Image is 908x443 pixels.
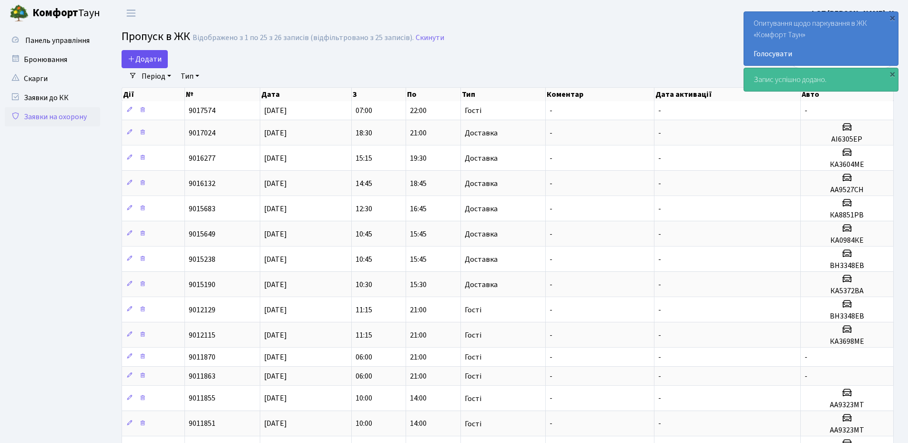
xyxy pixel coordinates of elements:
[658,229,661,239] span: -
[550,254,552,265] span: -
[465,155,498,162] span: Доставка
[32,5,100,21] span: Таун
[888,13,897,22] div: ×
[356,178,372,189] span: 14:45
[465,230,498,238] span: Доставка
[805,371,807,381] span: -
[550,229,552,239] span: -
[122,88,185,101] th: Дії
[658,204,661,214] span: -
[550,279,552,290] span: -
[189,305,215,315] span: 9012129
[189,352,215,362] span: 9011870
[5,69,100,88] a: Скарги
[264,330,287,340] span: [DATE]
[356,254,372,265] span: 10:45
[189,178,215,189] span: 9016132
[10,4,29,23] img: logo.png
[658,153,661,164] span: -
[185,88,260,101] th: №
[465,129,498,137] span: Доставка
[744,12,898,65] div: Опитування щодо паркування в ЖК «Комфорт Таун»
[264,419,287,429] span: [DATE]
[189,105,215,116] span: 9017574
[805,236,889,245] h5: КА0984КЕ
[465,256,498,263] span: Доставка
[658,393,661,404] span: -
[264,305,287,315] span: [DATE]
[805,352,807,362] span: -
[546,88,654,101] th: Коментар
[465,205,498,213] span: Доставка
[264,279,287,290] span: [DATE]
[410,105,427,116] span: 22:00
[658,178,661,189] span: -
[550,419,552,429] span: -
[465,353,481,361] span: Гості
[264,105,287,116] span: [DATE]
[264,393,287,404] span: [DATE]
[122,50,168,68] a: Додати
[264,178,287,189] span: [DATE]
[658,105,661,116] span: -
[550,371,552,381] span: -
[410,254,427,265] span: 15:45
[805,426,889,435] h5: АА9323МТ
[264,204,287,214] span: [DATE]
[119,5,143,21] button: Переключити навігацію
[356,393,372,404] span: 10:00
[264,352,287,362] span: [DATE]
[356,204,372,214] span: 12:30
[189,204,215,214] span: 9015683
[5,88,100,107] a: Заявки до КК
[189,153,215,164] span: 9016277
[264,128,287,138] span: [DATE]
[5,107,100,126] a: Заявки на охорону
[352,88,406,101] th: З
[658,128,661,138] span: -
[410,352,427,362] span: 21:00
[550,352,552,362] span: -
[264,371,287,381] span: [DATE]
[658,371,661,381] span: -
[356,279,372,290] span: 10:30
[805,105,807,116] span: -
[356,352,372,362] span: 06:00
[189,279,215,290] span: 9015190
[122,28,190,45] span: Пропуск в ЖК
[801,88,894,101] th: Авто
[465,180,498,187] span: Доставка
[465,372,481,380] span: Гості
[550,153,552,164] span: -
[658,305,661,315] span: -
[805,160,889,169] h5: КА3604МЕ
[406,88,460,101] th: По
[465,306,481,314] span: Гості
[465,420,481,428] span: Гості
[658,419,661,429] span: -
[461,88,546,101] th: Тип
[658,279,661,290] span: -
[888,69,897,79] div: ×
[410,204,427,214] span: 16:45
[410,305,427,315] span: 21:00
[189,254,215,265] span: 9015238
[189,330,215,340] span: 9012115
[805,261,889,270] h5: ВН3348ЕВ
[128,54,162,64] span: Додати
[550,204,552,214] span: -
[356,305,372,315] span: 11:15
[189,128,215,138] span: 9017024
[410,279,427,290] span: 15:30
[810,8,897,19] a: ФОП [PERSON_NAME]. Н.
[410,393,427,404] span: 14:00
[5,50,100,69] a: Бронювання
[465,395,481,402] span: Гості
[138,68,175,84] a: Період
[550,393,552,404] span: -
[658,352,661,362] span: -
[264,229,287,239] span: [DATE]
[805,185,889,195] h5: АА9527СН
[754,48,888,60] a: Голосувати
[805,401,889,410] h5: АА9323МТ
